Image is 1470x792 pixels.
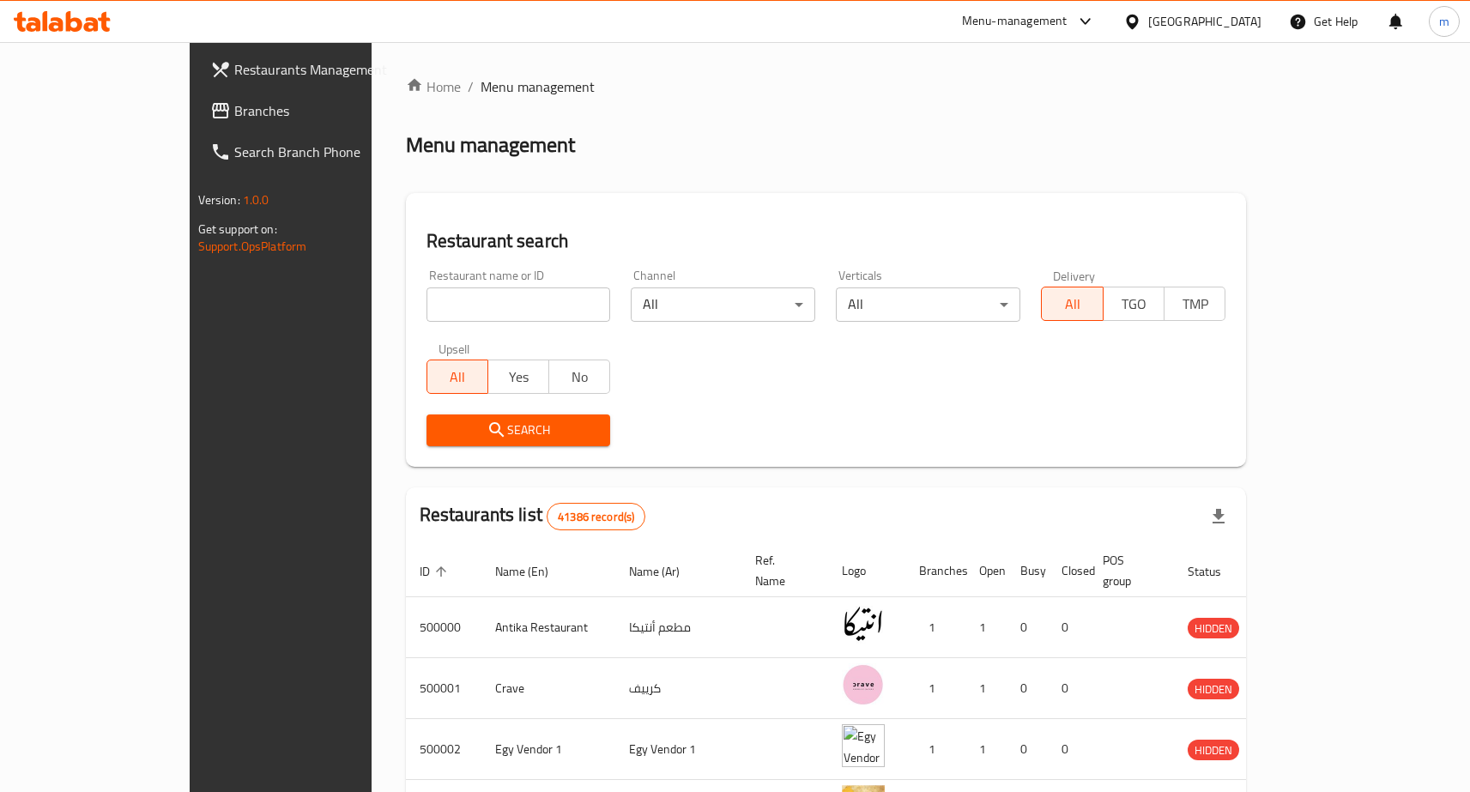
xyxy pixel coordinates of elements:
div: All [631,287,815,322]
div: HIDDEN [1188,679,1239,699]
label: Upsell [439,342,470,354]
span: Branches [234,100,421,121]
h2: Restaurants list [420,502,646,530]
input: Search for restaurant name or ID.. [426,287,611,322]
span: m [1439,12,1449,31]
span: Menu management [481,76,595,97]
td: 1 [965,719,1007,780]
span: Yes [495,365,542,390]
span: Ref. Name [755,550,808,591]
button: All [1041,287,1103,321]
th: Busy [1007,545,1048,597]
span: Status [1188,561,1243,582]
td: 1 [905,597,965,658]
button: TGO [1103,287,1165,321]
td: 0 [1007,719,1048,780]
span: 41386 record(s) [547,509,644,525]
span: 1.0.0 [243,189,269,211]
img: Antika Restaurant [842,602,885,645]
div: All [836,287,1020,322]
td: 1 [905,719,965,780]
td: كرييف [615,658,741,719]
span: No [556,365,603,390]
a: Restaurants Management [197,49,435,90]
span: Search [440,420,597,441]
td: 0 [1048,719,1089,780]
th: Closed [1048,545,1089,597]
span: Name (En) [495,561,571,582]
button: Search [426,414,611,446]
span: POS group [1103,550,1153,591]
span: Restaurants Management [234,59,421,80]
td: Egy Vendor 1 [615,719,741,780]
td: Crave [481,658,615,719]
th: Open [965,545,1007,597]
img: Crave [842,663,885,706]
td: مطعم أنتيكا [615,597,741,658]
td: 0 [1048,658,1089,719]
td: Egy Vendor 1 [481,719,615,780]
td: 1 [965,597,1007,658]
span: ID [420,561,452,582]
td: 500002 [406,719,481,780]
td: Antika Restaurant [481,597,615,658]
li: / [468,76,474,97]
button: Yes [487,360,549,394]
div: HIDDEN [1188,618,1239,638]
th: Logo [828,545,905,597]
span: TMP [1171,292,1219,317]
a: Support.OpsPlatform [198,235,307,257]
a: Search Branch Phone [197,131,435,172]
span: HIDDEN [1188,619,1239,638]
div: [GEOGRAPHIC_DATA] [1148,12,1261,31]
td: 0 [1007,658,1048,719]
td: 500000 [406,597,481,658]
th: Branches [905,545,965,597]
span: All [434,365,481,390]
div: Menu-management [962,11,1068,32]
h2: Restaurant search [426,228,1226,254]
td: 0 [1007,597,1048,658]
button: TMP [1164,287,1225,321]
span: HIDDEN [1188,680,1239,699]
span: Version: [198,189,240,211]
span: Search Branch Phone [234,142,421,162]
h2: Menu management [406,131,575,159]
div: Total records count [547,503,645,530]
button: No [548,360,610,394]
span: All [1049,292,1096,317]
span: HIDDEN [1188,741,1239,760]
div: HIDDEN [1188,740,1239,760]
label: Delivery [1053,269,1096,281]
td: 1 [905,658,965,719]
img: Egy Vendor 1 [842,724,885,767]
span: Name (Ar) [629,561,702,582]
td: 1 [965,658,1007,719]
td: 500001 [406,658,481,719]
td: 0 [1048,597,1089,658]
nav: breadcrumb [406,76,1247,97]
a: Branches [197,90,435,131]
span: TGO [1110,292,1158,317]
span: Get support on: [198,218,277,240]
button: All [426,360,488,394]
div: Export file [1198,496,1239,537]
